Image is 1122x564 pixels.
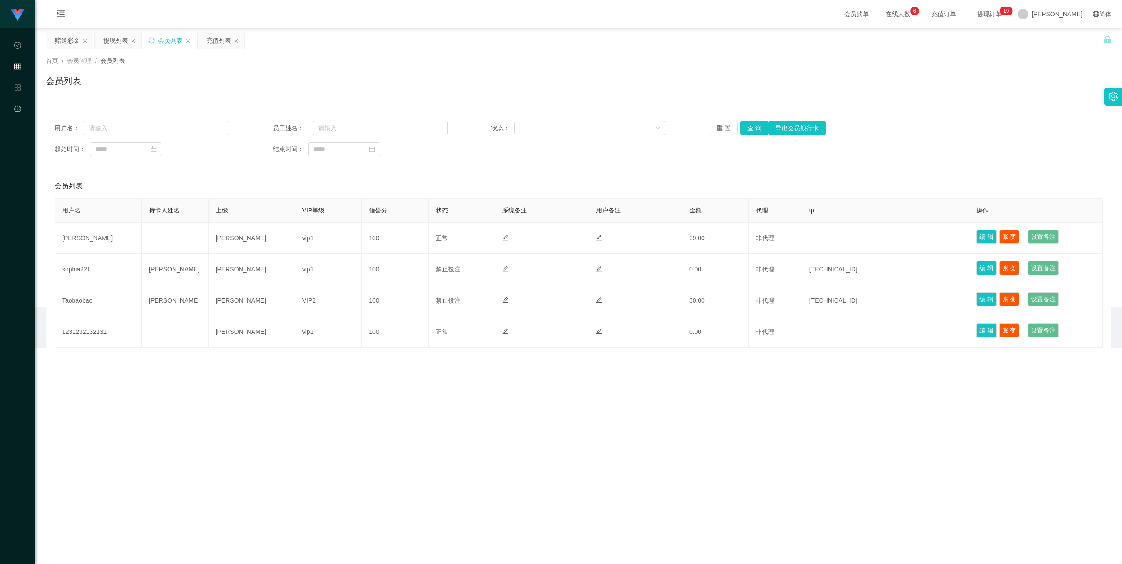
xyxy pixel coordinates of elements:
span: / [95,57,97,64]
span: 会员管理 [14,63,21,142]
td: vip1 [295,316,362,348]
td: vip1 [295,254,362,285]
i: 图标: edit [596,297,602,303]
span: 起始时间： [55,145,90,154]
td: 39.00 [682,223,749,254]
td: 100 [362,348,429,379]
td: sophia221 [55,254,142,285]
td: 0.00 [682,254,749,285]
td: 0.00 [682,316,749,348]
button: 设置备注 [1028,230,1059,244]
span: VIP等级 [302,207,325,214]
td: [PERSON_NAME] [142,348,209,379]
td: VIP2 [295,285,362,316]
i: 图标: unlock [1104,36,1111,44]
i: 图标: edit [596,266,602,272]
h1: 会员列表 [46,74,81,88]
a: 图标: dashboard平台首页 [14,100,21,189]
button: 账 变 [999,292,1019,306]
td: [PERSON_NAME] [142,254,209,285]
span: 状态 [436,207,448,214]
i: 图标: calendar [151,146,157,152]
i: 图标: down [655,125,661,132]
span: 金额 [689,207,702,214]
td: 1231232132131 [55,316,142,348]
i: 图标: edit [596,234,602,241]
span: 提现订单 [973,11,1006,17]
i: 图标: global [1093,11,1099,17]
i: 图标: edit [502,266,508,272]
td: 24.00 [682,348,749,379]
td: [PERSON_NAME] [209,285,295,316]
span: 会员管理 [67,57,92,64]
button: 查 询 [740,121,769,135]
td: [PERSON_NAME] [209,348,295,379]
td: 100 [362,254,429,285]
button: 设置备注 [1028,261,1059,275]
div: 提现列表 [103,32,128,49]
i: 图标: edit [502,328,508,334]
img: logo.9652507e.png [11,9,25,21]
span: 状态： [491,124,514,133]
i: 图标: close [185,38,191,44]
div: 赠送彩金 [55,32,80,49]
span: 数据中心 [14,42,21,121]
span: 系统备注 [502,207,527,214]
td: [PERSON_NAME] [209,223,295,254]
sup: 6 [910,7,919,15]
span: ip [809,207,814,214]
span: 非代理 [756,266,774,273]
i: 图标: close [131,38,136,44]
button: 设置备注 [1028,323,1059,337]
i: 图标: appstore-o [14,80,21,98]
i: 图标: close [82,38,88,44]
td: Taobaobao [55,285,142,316]
p: 1 [1003,7,1006,15]
p: 9 [1006,7,1009,15]
button: 重 置 [710,121,738,135]
div: 充值列表 [206,32,231,49]
span: / [62,57,63,64]
button: 编 辑 [976,230,997,244]
td: [PERSON_NAME] [209,254,295,285]
span: 非代理 [756,328,774,335]
span: 禁止投注 [436,297,460,304]
button: 编 辑 [976,261,997,275]
i: 图标: setting [1108,92,1118,101]
button: 编 辑 [976,292,997,306]
span: 充值订单 [927,11,960,17]
td: Sky1314 [55,348,142,379]
td: 100 [362,285,429,316]
button: 账 变 [999,323,1019,337]
button: 编 辑 [976,323,997,337]
td: 100 [362,223,429,254]
i: 图标: check-circle-o [14,38,21,55]
span: 操作 [976,207,989,214]
button: 账 变 [999,261,1019,275]
span: 上级 [216,207,228,214]
i: 图标: close [234,38,239,44]
input: 请输入 [84,121,229,135]
span: 正常 [436,328,448,335]
span: 非代理 [756,297,774,304]
span: 会员列表 [100,57,125,64]
span: 信誉分 [369,207,387,214]
span: 正常 [436,234,448,242]
span: 用户名 [62,207,81,214]
td: 30.00 [682,285,749,316]
i: 图标: table [14,59,21,77]
span: 会员列表 [55,181,83,191]
td: [TECHNICAL_ID] [802,254,969,285]
div: 会员列表 [158,32,183,49]
div: 2021 [42,328,1115,337]
td: [PERSON_NAME] [142,285,209,316]
span: 代理 [756,207,768,214]
button: 导出会员银行卡 [769,121,826,135]
i: 图标: edit [502,297,508,303]
span: 结束时间： [273,145,308,154]
span: 用户备注 [596,207,621,214]
span: 首页 [46,57,58,64]
input: 请输入 [313,121,448,135]
span: 产品管理 [14,84,21,163]
sup: 19 [1000,7,1012,15]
